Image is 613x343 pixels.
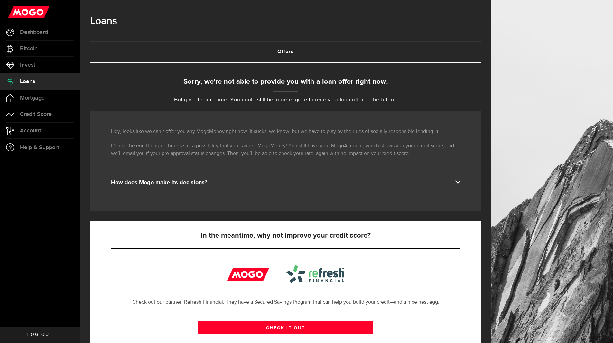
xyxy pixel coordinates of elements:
[20,145,59,150] span: Help & Support
[90,77,481,87] div: Sorry, we're not able to provide you with a loan offer right now.
[90,42,481,62] a: Offers
[111,142,460,157] p: It’s not the end though—there’s still a possibility that you can get MogoMoney! You still have yo...
[90,96,481,104] p: But give it some time. You could still become eligible to receive a loan offer in the future.
[90,41,481,63] ul: Tabs Navigation
[111,232,460,240] h5: In the meantime, why not improve your credit score?
[20,62,35,68] span: Invest
[111,179,460,186] div: How does Mogo make its decisions?
[111,128,460,136] p: Hey, looks like we can’t offer you any MogoMoney right now. It sucks, we know, but we have to pla...
[20,29,48,35] span: Dashboard
[20,128,41,134] span: Account
[27,332,53,337] span: Log out
[198,321,373,334] a: CHECK IT OUT
[20,46,38,52] span: Bitcoin
[90,13,481,30] h1: Loans
[20,79,35,84] span: Loans
[111,299,460,306] p: Check out our partner, Refresh Financial. They have a Secured Savings Program that can help you b...
[586,316,613,343] iframe: LiveChat chat widget
[20,111,52,117] span: Credit Score
[20,95,45,101] span: Mortgage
